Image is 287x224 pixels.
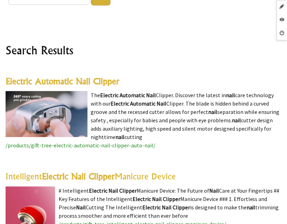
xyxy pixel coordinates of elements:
[247,204,256,211] highlight: nail
[6,76,119,87] a: Electric Automatic Nail Clipper
[6,142,156,149] a: /products/gift-tree-electric-automatic-nail-clipper-auto-nail/
[76,204,86,211] highlight: Nail
[209,187,219,194] highlight: Nail
[133,196,180,203] highlight: Electric Nail Clipper
[142,204,190,211] highlight: Electric Nail Clipper
[111,100,167,107] highlight: Electric Automatic Nail
[226,92,235,99] highlight: nail
[89,187,137,194] highlight: Electric Nail Clipper
[42,171,115,182] highlight: Electric Nail Clipper
[232,117,241,124] highlight: nail
[6,171,176,182] a: IntelligentElectric Nail ClipperManicure Device
[6,91,88,137] img: Electric Automatic Nail Clipper
[6,42,281,59] h2: Search Results
[209,109,218,116] highlight: nail
[100,92,156,99] highlight: Electric Automatic Nail
[116,134,125,141] highlight: nail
